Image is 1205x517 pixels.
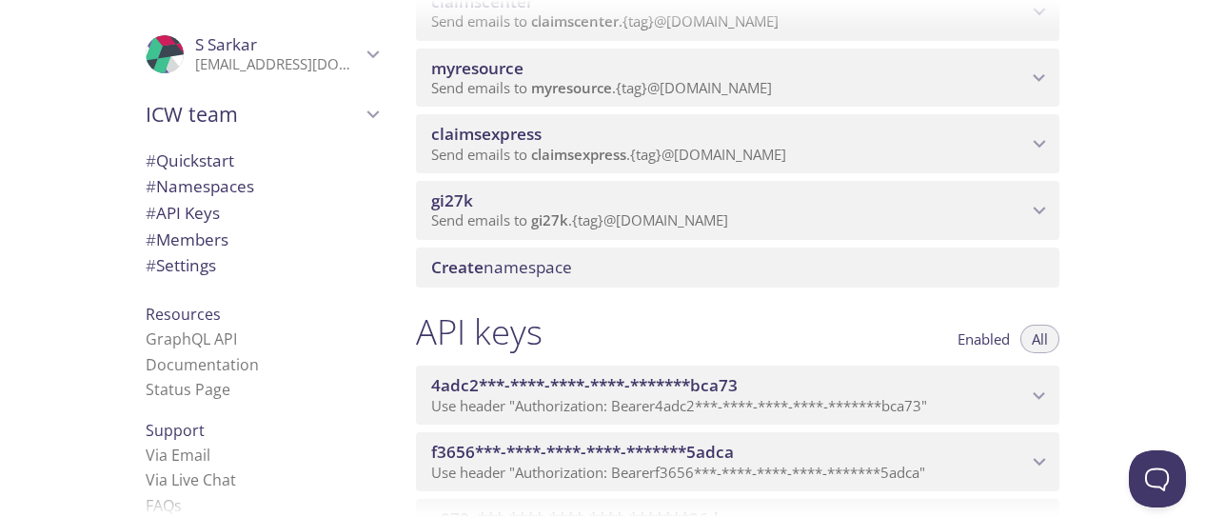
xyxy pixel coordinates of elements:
[416,248,1059,288] div: Create namespace
[1020,325,1059,353] button: All
[130,227,393,253] div: Members
[130,89,393,139] div: ICW team
[431,57,523,79] span: myresource
[416,49,1059,108] div: myresource namespace
[146,254,156,276] span: #
[130,23,393,86] div: S Sarkar
[130,252,393,279] div: Team Settings
[416,310,543,353] h1: API keys
[416,181,1059,240] div: gi27k namespace
[146,469,236,490] a: Via Live Chat
[130,200,393,227] div: API Keys
[431,78,772,97] span: Send emails to . {tag} @[DOMAIN_NAME]
[130,148,393,174] div: Quickstart
[416,114,1059,173] div: claimsexpress namespace
[146,328,237,349] a: GraphQL API
[130,173,393,200] div: Namespaces
[146,445,210,466] a: Via Email
[146,229,228,250] span: Members
[431,145,786,164] span: Send emails to . {tag} @[DOMAIN_NAME]
[195,55,361,74] p: [EMAIL_ADDRESS][DOMAIN_NAME]
[146,254,216,276] span: Settings
[146,149,234,171] span: Quickstart
[431,210,728,229] span: Send emails to . {tag} @[DOMAIN_NAME]
[946,325,1021,353] button: Enabled
[146,175,254,197] span: Namespaces
[146,379,230,400] a: Status Page
[431,123,542,145] span: claimsexpress
[146,420,205,441] span: Support
[146,229,156,250] span: #
[146,101,361,128] span: ICW team
[146,354,259,375] a: Documentation
[146,202,220,224] span: API Keys
[146,304,221,325] span: Resources
[146,149,156,171] span: #
[195,33,257,55] span: S Sarkar
[531,78,612,97] span: myresource
[431,189,473,211] span: gi27k
[146,175,156,197] span: #
[146,202,156,224] span: #
[1129,450,1186,507] iframe: Help Scout Beacon - Open
[531,145,626,164] span: claimsexpress
[431,256,484,278] span: Create
[431,256,572,278] span: namespace
[531,210,568,229] span: gi27k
